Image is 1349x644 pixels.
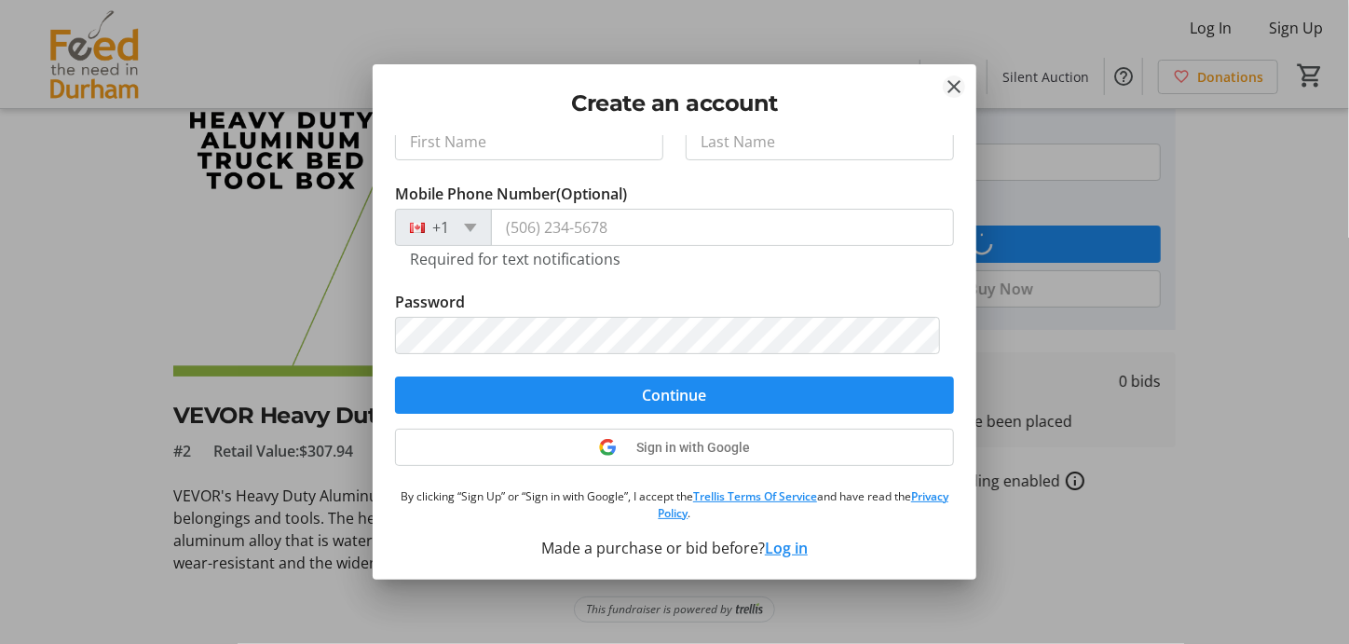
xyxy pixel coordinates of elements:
p: By clicking “Sign Up” or “Sign in with Google”, I accept the and have read the . [395,488,954,522]
h2: Create an account [395,87,954,120]
button: Log in [765,537,808,559]
input: (506) 234-5678 [491,209,954,246]
button: Continue [395,377,954,414]
input: First Name [395,123,663,160]
tr-hint: Required for text notifications [410,250,620,268]
span: Continue [643,384,707,406]
a: Privacy Policy [659,488,949,521]
label: Password [395,291,465,313]
div: Made a purchase or bid before? [395,537,954,559]
button: Close [943,75,965,98]
button: Sign in with Google [395,429,954,466]
label: Mobile Phone Number (Optional) [395,183,627,205]
a: Trellis Terms Of Service [693,488,817,504]
span: Sign in with Google [637,440,751,455]
input: Last Name [686,123,954,160]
